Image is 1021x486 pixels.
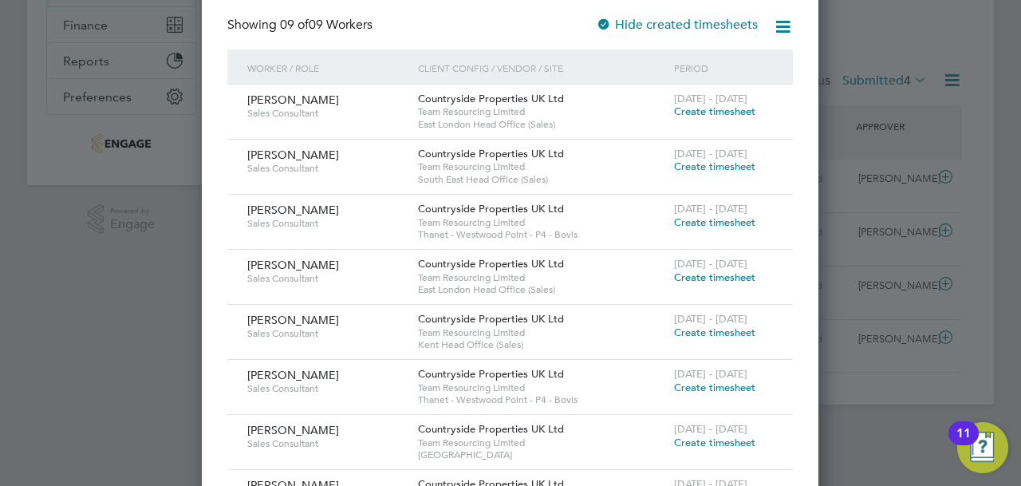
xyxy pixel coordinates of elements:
[247,327,406,340] span: Sales Consultant
[418,105,666,118] span: Team Resourcing Limited
[418,257,564,271] span: Countryside Properties UK Ltd
[674,105,755,118] span: Create timesheet
[247,217,406,230] span: Sales Consultant
[418,381,666,394] span: Team Resourcing Limited
[674,147,747,160] span: [DATE] - [DATE]
[247,368,339,382] span: [PERSON_NAME]
[674,92,747,105] span: [DATE] - [DATE]
[247,382,406,395] span: Sales Consultant
[247,203,339,217] span: [PERSON_NAME]
[418,118,666,131] span: East London Head Office (Sales)
[247,148,339,162] span: [PERSON_NAME]
[418,437,666,449] span: Team Resourcing Limited
[674,271,755,284] span: Create timesheet
[674,381,755,394] span: Create timesheet
[418,202,564,215] span: Countryside Properties UK Ltd
[418,147,564,160] span: Countryside Properties UK Ltd
[414,49,670,86] div: Client Config / Vendor / Site
[247,93,339,107] span: [PERSON_NAME]
[956,433,971,454] div: 11
[243,49,414,86] div: Worker / Role
[247,423,339,437] span: [PERSON_NAME]
[247,313,339,327] span: [PERSON_NAME]
[674,367,747,381] span: [DATE] - [DATE]
[280,17,373,33] span: 09 Workers
[674,257,747,271] span: [DATE] - [DATE]
[418,271,666,284] span: Team Resourcing Limited
[418,216,666,229] span: Team Resourcing Limited
[418,393,666,406] span: Thanet - Westwood Point - P4 - Bovis
[227,17,376,34] div: Showing
[418,173,666,186] span: South East Head Office (Sales)
[674,326,755,339] span: Create timesheet
[674,215,755,229] span: Create timesheet
[418,326,666,339] span: Team Resourcing Limited
[418,312,564,326] span: Countryside Properties UK Ltd
[280,17,309,33] span: 09 of
[674,202,747,215] span: [DATE] - [DATE]
[418,228,666,241] span: Thanet - Westwood Point - P4 - Bovis
[247,272,406,285] span: Sales Consultant
[596,17,758,33] label: Hide created timesheets
[957,422,1008,473] button: Open Resource Center, 11 new notifications
[247,107,406,120] span: Sales Consultant
[670,49,777,86] div: Period
[418,160,666,173] span: Team Resourcing Limited
[674,312,747,326] span: [DATE] - [DATE]
[247,437,406,450] span: Sales Consultant
[674,422,747,436] span: [DATE] - [DATE]
[418,422,564,436] span: Countryside Properties UK Ltd
[674,160,755,173] span: Create timesheet
[418,92,564,105] span: Countryside Properties UK Ltd
[418,448,666,461] span: [GEOGRAPHIC_DATA]
[418,283,666,296] span: East London Head Office (Sales)
[418,338,666,351] span: Kent Head Office (Sales)
[674,436,755,449] span: Create timesheet
[247,258,339,272] span: [PERSON_NAME]
[418,367,564,381] span: Countryside Properties UK Ltd
[247,162,406,175] span: Sales Consultant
